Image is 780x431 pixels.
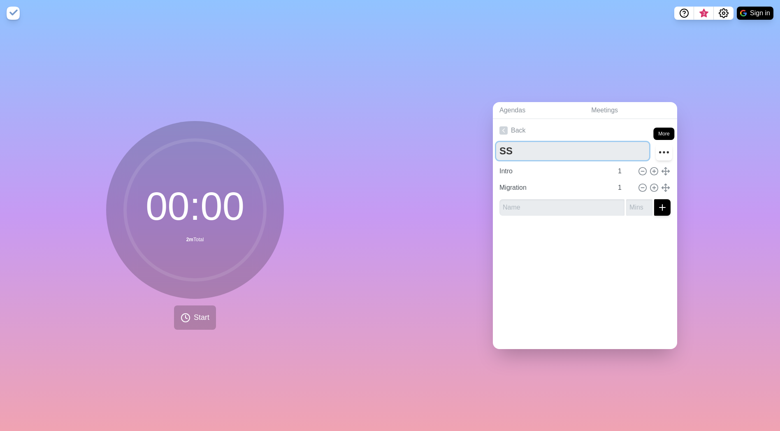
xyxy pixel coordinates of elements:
[174,305,216,330] button: Start
[656,144,672,161] button: More
[714,7,734,20] button: Settings
[499,199,624,216] input: Name
[674,7,694,20] button: Help
[694,7,714,20] button: What’s new
[701,10,707,17] span: 3
[7,7,20,20] img: timeblocks logo
[737,7,773,20] button: Sign in
[496,163,613,179] input: Name
[615,179,634,196] input: Mins
[493,102,585,119] a: Agendas
[615,163,634,179] input: Mins
[740,10,747,16] img: google logo
[493,119,677,142] a: Back
[194,312,209,323] span: Start
[585,102,677,119] a: Meetings
[626,199,652,216] input: Mins
[496,179,613,196] input: Name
